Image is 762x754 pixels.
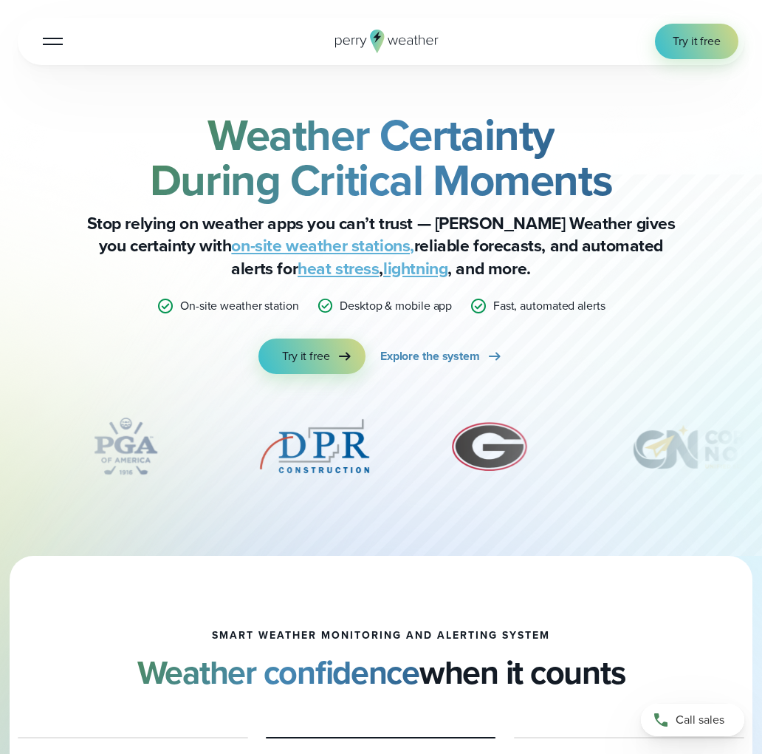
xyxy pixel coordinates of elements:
div: 6 of 12 [444,410,535,483]
img: DPR-Construction.svg [255,410,374,483]
span: Try it free [282,347,330,365]
a: Call sales [641,704,744,736]
a: on-site weather stations, [231,233,414,258]
span: Explore the system [380,347,480,365]
p: Fast, automated alerts [493,297,605,315]
p: Stop relying on weather apps you can’t trust — [PERSON_NAME] Weather gives you certainty with rel... [86,212,676,280]
p: Desktop & mobile app [340,297,452,315]
span: Call sales [676,711,724,729]
a: lightning [383,256,447,281]
a: Explore the system [380,339,504,374]
img: PGA.svg [66,410,185,483]
strong: Weather confidence [137,648,419,697]
span: Try it free [673,33,721,50]
div: 4 of 12 [66,410,185,483]
a: heat stress [298,256,379,281]
img: University-of-Georgia.svg [444,410,535,483]
strong: Weather Certainty During Critical Moments [150,102,612,213]
h2: when it counts [137,653,625,693]
a: Try it free [655,24,738,59]
h1: smart weather monitoring and alerting system [212,630,550,642]
div: slideshow [18,410,744,491]
a: Try it free [258,339,365,374]
p: On-site weather station [180,297,299,315]
div: 5 of 12 [255,410,374,483]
